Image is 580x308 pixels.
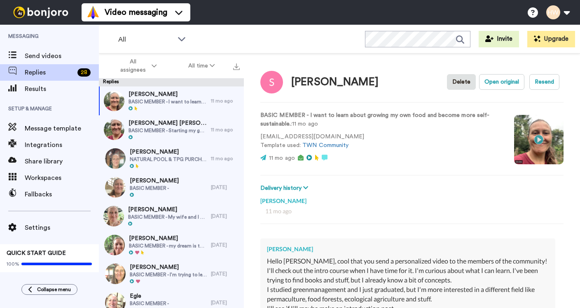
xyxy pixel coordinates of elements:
[130,263,207,271] span: [PERSON_NAME]
[269,155,295,161] span: 11 mo ago
[211,126,240,133] div: 11 mo ago
[103,206,124,226] img: 3829fb86-aaa3-42c5-8397-5aa9cf7ac6ad-thumb.jpg
[25,140,99,150] span: Integrations
[260,71,283,93] img: Image of Sinan
[233,63,240,70] img: export.svg
[129,119,207,127] span: [PERSON_NAME] [PERSON_NAME]
[128,205,207,214] span: [PERSON_NAME]
[479,31,519,47] button: Invite
[77,68,91,77] div: 28
[265,207,559,215] div: 11 mo ago
[101,54,173,77] button: All assignees
[25,223,99,233] span: Settings
[130,156,207,163] span: NATURAL POOL & TPG PURCHASE
[99,144,244,173] a: [PERSON_NAME]NATURAL POOL & TPG PURCHASE11 mo ago
[260,112,489,127] strong: BASIC MEMBER - I want to learn about growing my own food and become more self-sustainable.
[260,111,502,128] p: : 11 mo ago
[479,74,524,90] button: Open original
[99,259,244,288] a: [PERSON_NAME]BASIC MEMBER - I’m trying to learn[DATE]
[129,234,207,243] span: [PERSON_NAME]
[447,74,476,90] button: Delete
[25,84,99,94] span: Results
[130,271,207,278] span: BASIC MEMBER - I’m trying to learn
[129,98,207,105] span: BASIC MEMBER - I want to learn about growing my own food and become more self-sustainable.
[291,76,379,88] div: [PERSON_NAME]
[211,271,240,277] div: [DATE]
[21,284,77,295] button: Collapse menu
[105,148,126,169] img: 0aadcdb9-531e-4a23-9088-80bbc22ef2cc-thumb.jpg
[25,173,99,183] span: Workspaces
[118,35,173,44] span: All
[99,86,244,115] a: [PERSON_NAME]BASIC MEMBER - I want to learn about growing my own food and become more self-sustai...
[7,250,66,256] span: QUICK START GUIDE
[105,264,126,284] img: 3d8d981f-7c5e-4b3b-98de-6996c93a9c83-thumb.jpg
[129,127,207,134] span: BASIC MEMBER - Starting my garden. And I want to know all that I can to get the best garden
[25,189,99,199] span: Fallbacks
[129,243,207,249] span: BASIC MEMBER - my dream is to create a high vibe ecovillage
[25,68,74,77] span: Replies
[105,7,167,18] span: Video messaging
[99,173,244,202] a: [PERSON_NAME]BASIC MEMBER -[DATE]
[10,7,72,18] img: bj-logo-header-white.svg
[25,124,99,133] span: Message template
[173,58,231,73] button: All time
[117,58,150,74] span: All assignees
[211,184,240,191] div: [DATE]
[105,177,126,198] img: 6d0ed525-5470-4575-ad70-ae96fe42a180-thumb.jpg
[104,91,124,111] img: 0bad41cc-35d3-43da-bd6c-fdf3dcb56eba-thumb.jpg
[211,98,240,104] div: 11 mo ago
[104,235,125,255] img: 271a76d8-94b9-4207-a968-b00958d0d165-thumb.jpg
[260,184,311,193] button: Delivery history
[211,155,240,162] div: 11 mo ago
[529,74,559,90] button: Resend
[231,60,242,72] button: Export all results that match these filters now.
[99,78,244,86] div: Replies
[130,177,179,185] span: [PERSON_NAME]
[267,245,549,253] div: [PERSON_NAME]
[128,214,207,220] span: BASIC MEMBER - My wife and I are living in [GEOGRAPHIC_DATA] again raisong two children [DEMOGRAP...
[130,300,169,307] span: BASIC MEMBER -
[87,6,100,19] img: vm-color.svg
[25,51,99,61] span: Send videos
[129,90,207,98] span: [PERSON_NAME]
[211,242,240,248] div: [DATE]
[527,31,575,47] button: Upgrade
[211,213,240,219] div: [DATE]
[130,292,169,300] span: Egle
[211,299,240,306] div: [DATE]
[25,156,99,166] span: Share library
[99,115,244,144] a: [PERSON_NAME] [PERSON_NAME]BASIC MEMBER - Starting my garden. And I want to know all that I can t...
[130,148,207,156] span: [PERSON_NAME]
[99,202,244,231] a: [PERSON_NAME]BASIC MEMBER - My wife and I are living in [GEOGRAPHIC_DATA] again raisong two child...
[260,133,502,150] p: [EMAIL_ADDRESS][DOMAIN_NAME] Template used:
[7,261,19,267] span: 100%
[260,193,564,205] div: [PERSON_NAME]
[99,231,244,259] a: [PERSON_NAME]BASIC MEMBER - my dream is to create a high vibe ecovillage[DATE]
[130,185,179,191] span: BASIC MEMBER -
[302,142,348,148] a: TWN Community
[104,119,124,140] img: 63618a18-ba8b-4626-b600-6f5728e576b0-thumb.jpg
[37,286,71,293] span: Collapse menu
